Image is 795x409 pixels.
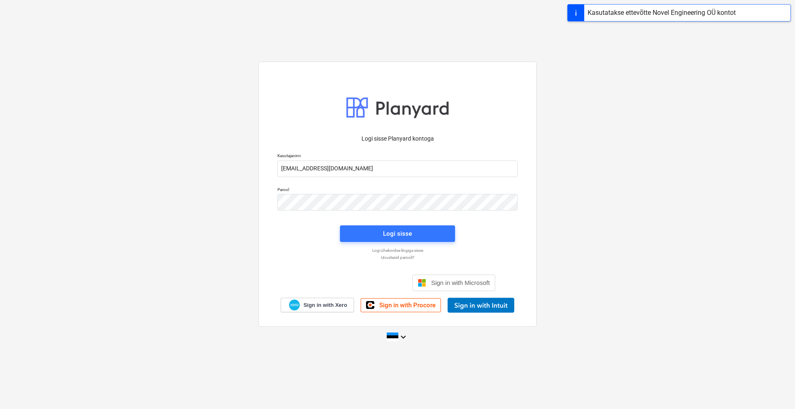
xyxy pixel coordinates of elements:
[277,134,518,143] p: Logi sisse Planyard kontoga
[588,8,736,18] div: Kasutatakse ettevõtte Novel Engineering OÜ kontot
[273,255,522,260] a: Unustasid parooli?
[431,279,490,286] span: Sign in with Microsoft
[398,332,408,342] i: keyboard_arrow_down
[296,274,410,292] iframe: Sisselogimine Google'i nupu abil
[289,299,300,311] img: Xero logo
[379,301,436,309] span: Sign in with Procore
[277,160,518,177] input: Kasutajanimi
[277,187,518,194] p: Parool
[340,225,455,242] button: Logi sisse
[383,228,412,239] div: Logi sisse
[361,298,441,312] a: Sign in with Procore
[277,153,518,160] p: Kasutajanimi
[281,298,354,312] a: Sign in with Xero
[273,248,522,253] a: Logi ühekordse lingiga sisse
[304,301,347,309] span: Sign in with Xero
[418,279,426,287] img: Microsoft logo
